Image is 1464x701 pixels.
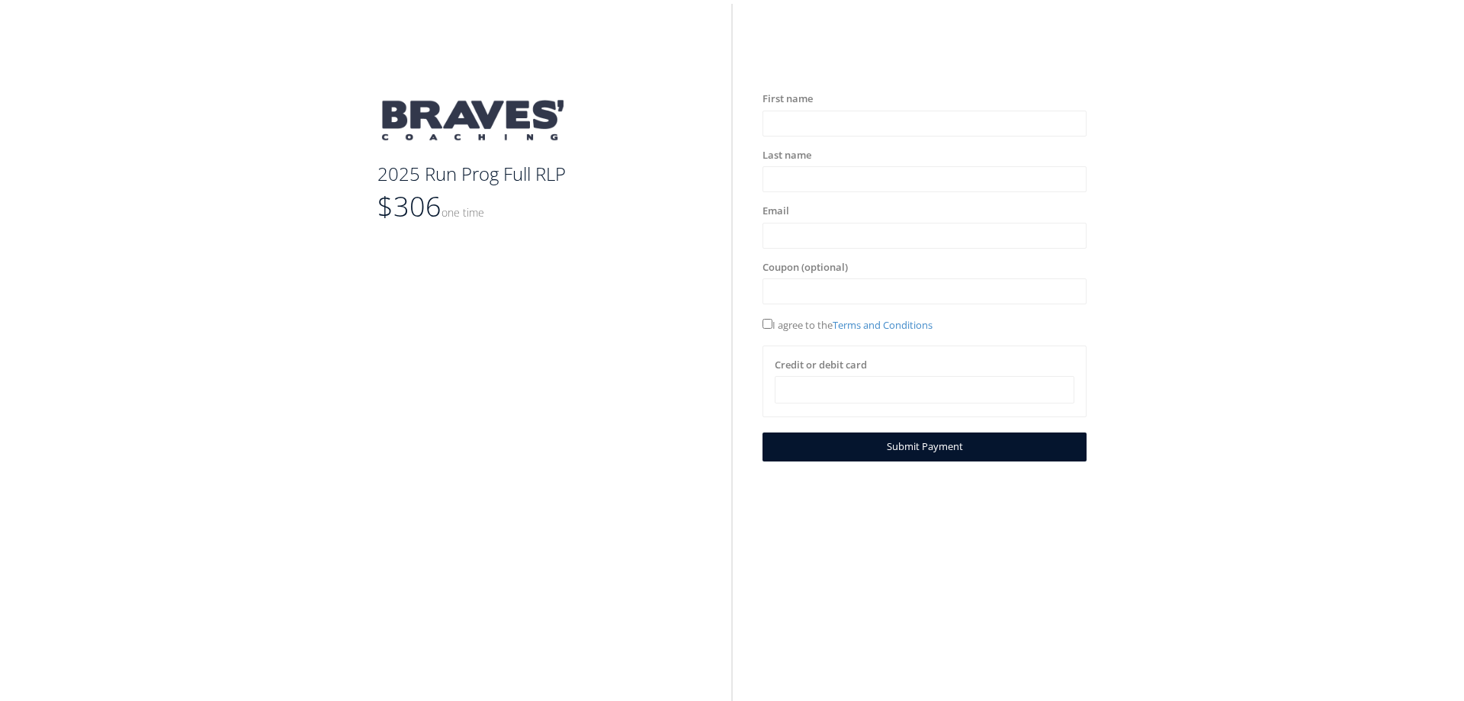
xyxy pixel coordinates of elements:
[441,205,484,220] small: One time
[762,260,848,275] label: Coupon (optional)
[833,318,933,332] a: Terms and Conditions
[887,439,963,453] span: Submit Payment
[377,92,568,149] img: braveslogo-blue-website.png
[762,432,1087,461] a: Submit Payment
[377,164,701,184] h3: 2025 Run Prog Full RLP
[762,148,811,163] label: Last name
[785,384,1064,397] iframe: Secure card payment input frame
[775,358,867,373] label: Credit or debit card
[762,92,813,107] label: First name
[377,188,484,225] span: $306
[762,318,933,332] span: I agree to the
[762,204,789,219] label: Email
